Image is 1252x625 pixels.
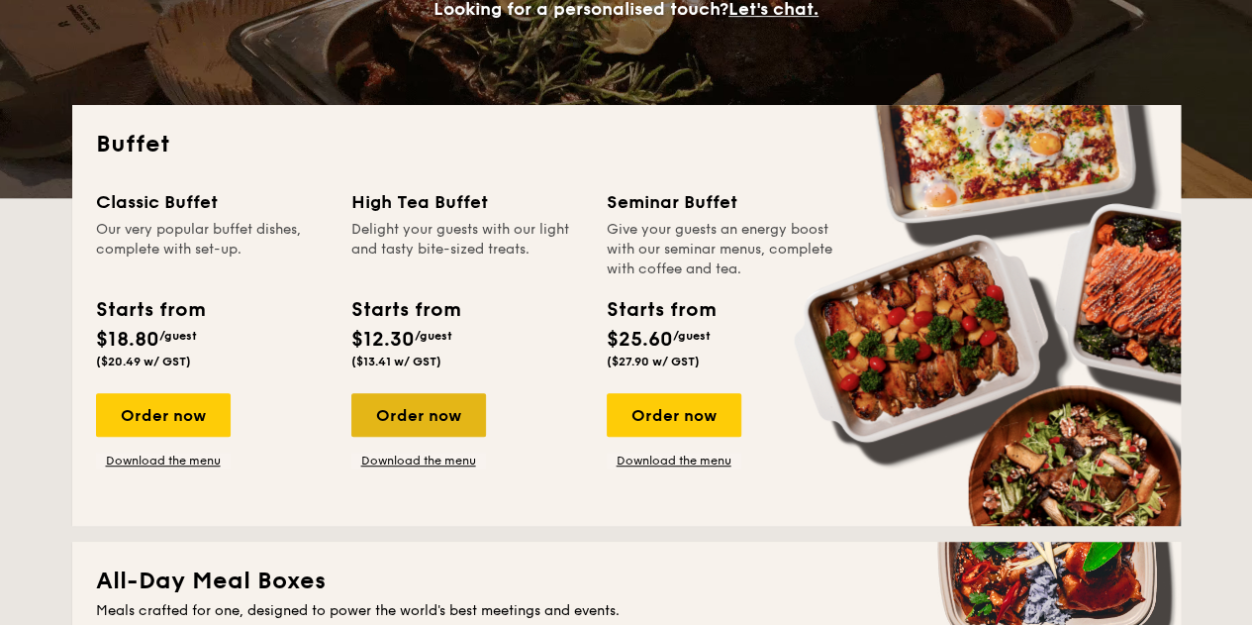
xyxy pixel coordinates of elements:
a: Download the menu [96,453,231,469]
div: Seminar Buffet [607,188,838,216]
span: ($20.49 w/ GST) [96,355,191,368]
div: Our very popular buffet dishes, complete with set-up. [96,220,328,279]
span: /guest [673,329,711,343]
a: Download the menu [351,453,486,469]
span: /guest [159,329,197,343]
div: Give your guests an energy boost with our seminar menus, complete with coffee and tea. [607,220,838,279]
span: $25.60 [607,328,673,352]
span: $18.80 [96,328,159,352]
h2: All-Day Meal Boxes [96,566,1157,597]
div: Starts from [96,295,204,325]
span: /guest [415,329,452,343]
div: Order now [607,393,741,437]
span: $12.30 [351,328,415,352]
div: Starts from [607,295,715,325]
div: Starts from [351,295,459,325]
span: ($13.41 w/ GST) [351,355,441,368]
div: Delight your guests with our light and tasty bite-sized treats. [351,220,583,279]
div: Order now [351,393,486,437]
div: Meals crafted for one, designed to power the world's best meetings and events. [96,601,1157,621]
h2: Buffet [96,129,1157,160]
a: Download the menu [607,453,741,469]
div: Classic Buffet [96,188,328,216]
span: ($27.90 w/ GST) [607,355,700,368]
div: High Tea Buffet [351,188,583,216]
div: Order now [96,393,231,437]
